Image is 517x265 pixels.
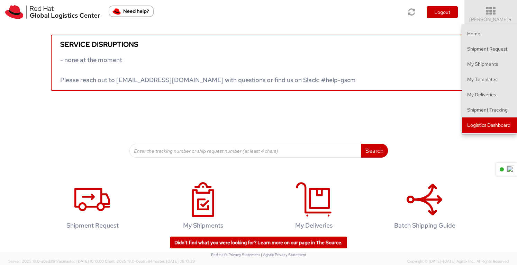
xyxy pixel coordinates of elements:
[373,175,477,240] a: Batch Shipping Guide
[407,259,509,264] span: Copyright © [DATE]-[DATE] Agistix Inc., All Rights Reserved
[40,175,144,240] a: Shipment Request
[462,56,517,72] a: My Shipments
[153,259,195,264] span: master, [DATE] 08:10:29
[462,102,517,117] a: Shipment Tracking
[462,26,517,41] a: Home
[48,222,137,229] h4: Shipment Request
[158,222,248,229] h4: My Shipments
[60,41,457,48] h5: Service disruptions
[269,222,359,229] h4: My Deliveries
[170,237,347,248] a: Didn't find what you were looking for? Learn more on our page in The Source.
[211,252,260,257] a: Red Hat's Privacy Statement
[5,5,100,19] img: rh-logistics-00dfa346123c4ec078e1.svg
[361,144,388,158] button: Search
[151,175,255,240] a: My Shipments
[60,56,356,84] span: - none at the moment Please reach out to [EMAIL_ADDRESS][DOMAIN_NAME] with questions or find us o...
[105,259,195,264] span: Client: 2025.18.0-0e69584
[262,175,366,240] a: My Deliveries
[462,41,517,56] a: Shipment Request
[51,35,466,91] a: Service disruptions - none at the moment Please reach out to [EMAIL_ADDRESS][DOMAIN_NAME] with qu...
[380,222,469,229] h4: Batch Shipping Guide
[462,117,517,133] a: Logistics Dashboard
[129,144,361,158] input: Enter the tracking number or ship request number (at least 4 chars)
[508,17,513,23] span: ▼
[462,87,517,102] a: My Deliveries
[462,72,517,87] a: My Templates
[469,16,513,23] span: [PERSON_NAME]
[427,6,458,18] button: Logout
[63,259,104,264] span: master, [DATE] 10:10:00
[109,6,154,17] button: Need help?
[261,252,306,257] a: | Agistix Privacy Statement
[8,259,104,264] span: Server: 2025.18.0-a0edd1917ac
